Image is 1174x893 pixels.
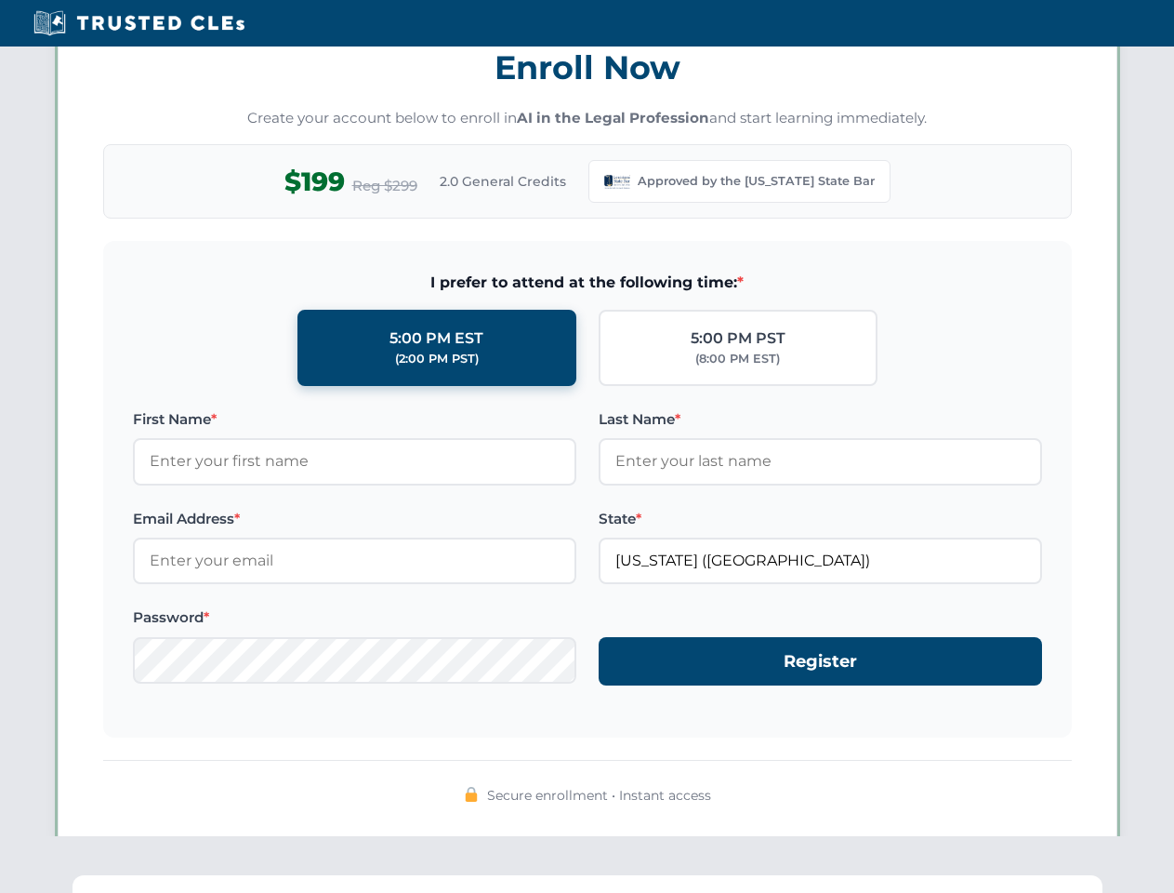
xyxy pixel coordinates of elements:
[103,108,1072,129] p: Create your account below to enroll in and start learning immediately.
[599,438,1042,485] input: Enter your last name
[695,350,780,368] div: (8:00 PM EST)
[638,172,875,191] span: Approved by the [US_STATE] State Bar
[599,637,1042,686] button: Register
[389,327,483,351] div: 5:00 PM EST
[517,109,709,127] strong: AI in the Legal Profession
[28,9,250,37] img: Trusted CLEs
[133,538,576,584] input: Enter your email
[103,38,1072,97] h3: Enroll Now
[464,787,479,802] img: 🔒
[599,508,1042,530] label: State
[440,171,566,192] span: 2.0 General Credits
[487,785,711,806] span: Secure enrollment • Instant access
[133,271,1042,295] span: I prefer to attend at the following time:
[352,175,417,197] span: Reg $299
[604,168,630,194] img: Louisiana State Bar
[133,438,576,485] input: Enter your first name
[133,408,576,431] label: First Name
[133,508,576,530] label: Email Address
[133,606,576,629] label: Password
[599,538,1042,584] input: Louisiana (LA)
[284,161,345,203] span: $199
[691,327,785,351] div: 5:00 PM PST
[395,350,479,368] div: (2:00 PM PST)
[599,408,1042,431] label: Last Name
